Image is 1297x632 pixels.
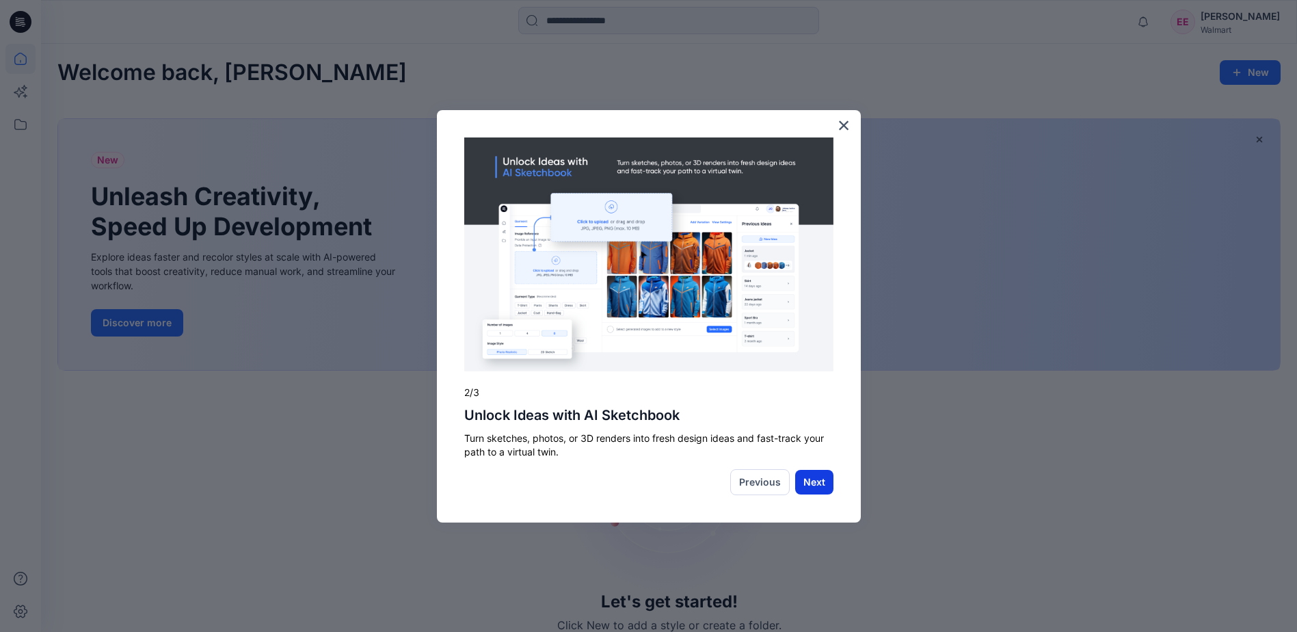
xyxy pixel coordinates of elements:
[464,432,833,458] p: Turn sketches, photos, or 3D renders into fresh design ideas and fast-track your path to a virtua...
[464,386,833,399] p: 2/3
[795,470,833,495] button: Next
[730,469,790,495] button: Previous
[464,407,833,423] h2: Unlock Ideas with AI Sketchbook
[838,114,851,136] button: Close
